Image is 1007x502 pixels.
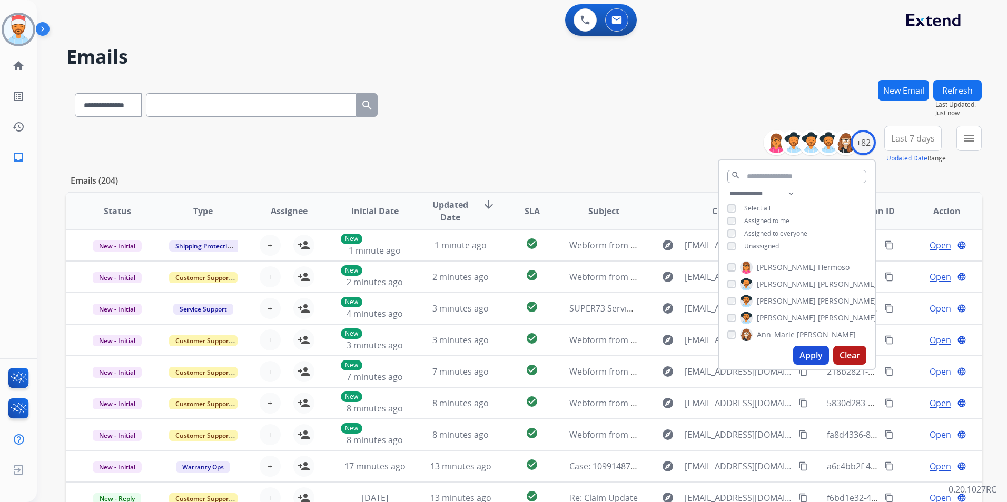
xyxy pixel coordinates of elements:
[268,460,272,473] span: +
[685,397,793,409] span: [EMAIL_ADDRESS][DOMAIN_NAME]
[260,266,281,287] button: +
[569,303,841,314] span: SUPER73 Service Center - [PERSON_NAME] S Adv Blackout SE Repairs
[662,460,674,473] mat-icon: explore
[798,398,808,408] mat-icon: content_copy
[731,170,741,180] mat-icon: search
[930,334,951,346] span: Open
[930,397,951,409] span: Open
[432,397,489,409] span: 8 minutes ago
[569,239,808,251] span: Webform from [EMAIL_ADDRESS][DOMAIN_NAME] on [DATE]
[260,393,281,414] button: +
[526,395,538,408] mat-icon: check_circle
[757,329,795,340] span: Ann_Marie
[344,460,406,472] span: 17 minutes ago
[93,335,142,346] span: New - Initial
[268,365,272,378] span: +
[432,334,489,346] span: 3 minutes ago
[260,456,281,477] button: +
[169,430,238,441] span: Customer Support
[712,205,753,217] span: Customer
[662,302,674,315] mat-icon: explore
[66,46,982,67] h2: Emails
[685,334,793,346] span: [EMAIL_ADDRESS][DOMAIN_NAME]
[12,59,25,72] mat-icon: home
[12,90,25,103] mat-icon: list_alt
[662,334,674,346] mat-icon: explore
[341,234,362,244] p: New
[935,101,982,109] span: Last Updated:
[268,397,272,409] span: +
[347,434,403,446] span: 8 minutes ago
[347,308,403,319] span: 4 minutes ago
[268,270,272,283] span: +
[482,198,495,211] mat-icon: arrow_downward
[93,367,142,378] span: New - Initial
[347,339,403,351] span: 3 minutes ago
[526,269,538,282] mat-icon: check_circle
[93,398,142,409] span: New - Initial
[757,296,816,306] span: [PERSON_NAME]
[957,335,966,345] mat-icon: language
[271,205,308,217] span: Assignee
[298,334,310,346] mat-icon: person_add
[268,302,272,315] span: +
[93,461,142,473] span: New - Initial
[526,237,538,250] mat-icon: check_circle
[525,205,540,217] span: SLA
[569,271,808,283] span: Webform from [EMAIL_ADDRESS][DOMAIN_NAME] on [DATE]
[685,239,793,252] span: [EMAIL_ADDRESS][DOMAIN_NAME]
[957,240,966,250] mat-icon: language
[930,302,951,315] span: Open
[260,235,281,256] button: +
[930,365,951,378] span: Open
[884,430,894,439] mat-icon: content_copy
[526,458,538,471] mat-icon: check_circle
[685,302,793,315] span: [EMAIL_ADDRESS][DOMAIN_NAME]
[884,367,894,376] mat-icon: content_copy
[526,300,538,313] mat-icon: check_circle
[818,313,877,323] span: [PERSON_NAME]
[884,240,894,250] mat-icon: content_copy
[432,271,489,283] span: 2 minutes ago
[662,239,674,252] mat-icon: explore
[930,239,951,252] span: Open
[685,428,793,441] span: [EMAIL_ADDRESS][DOMAIN_NAME]
[298,239,310,252] mat-icon: person_add
[757,313,816,323] span: [PERSON_NAME]
[569,334,808,346] span: Webform from [EMAIL_ADDRESS][DOMAIN_NAME] on [DATE]
[569,460,708,472] span: Case: 10991487 / Cancelation Email
[884,126,942,151] button: Last 7 days
[662,397,674,409] mat-icon: explore
[432,429,489,440] span: 8 minutes ago
[744,204,771,213] span: Select all
[341,297,362,307] p: New
[957,304,966,313] mat-icon: language
[260,329,281,350] button: +
[93,240,142,252] span: New - Initial
[341,423,362,434] p: New
[685,270,793,283] span: [EMAIL_ADDRESS][DOMAIN_NAME]
[886,154,946,163] span: Range
[66,174,122,187] p: Emails (204)
[260,298,281,319] button: +
[12,121,25,133] mat-icon: history
[884,304,894,313] mat-icon: content_copy
[569,366,808,377] span: Webform from [EMAIL_ADDRESS][DOMAIN_NAME] on [DATE]
[104,205,131,217] span: Status
[430,460,491,472] span: 13 minutes ago
[588,205,619,217] span: Subject
[12,151,25,164] mat-icon: inbox
[169,272,238,283] span: Customer Support
[930,460,951,473] span: Open
[435,239,487,251] span: 1 minute ago
[798,367,808,376] mat-icon: content_copy
[298,460,310,473] mat-icon: person_add
[298,397,310,409] mat-icon: person_add
[884,461,894,471] mat-icon: content_copy
[818,296,877,306] span: [PERSON_NAME]
[685,460,793,473] span: [EMAIL_ADDRESS][DOMAIN_NAME]
[662,365,674,378] mat-icon: explore
[930,428,951,441] span: Open
[260,424,281,445] button: +
[949,483,996,496] p: 0.20.1027RC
